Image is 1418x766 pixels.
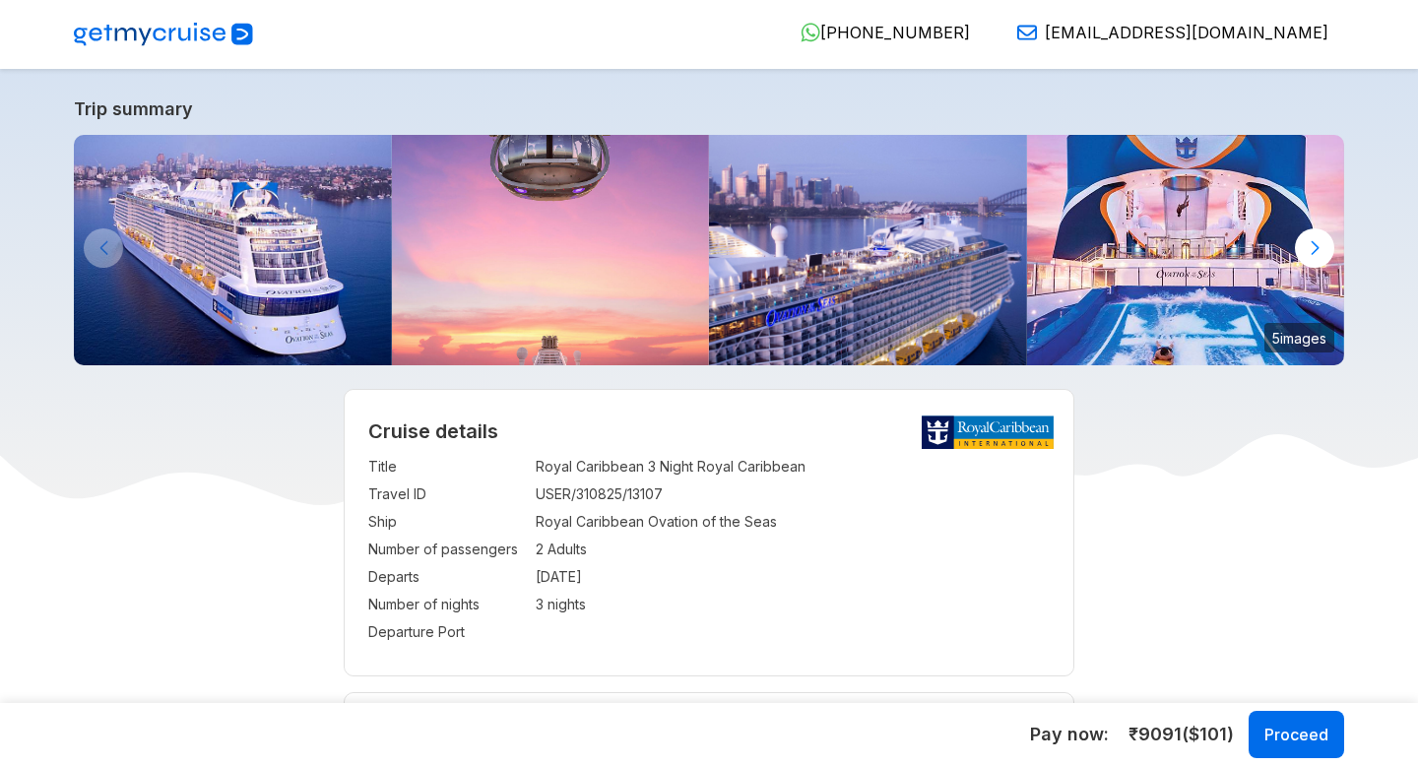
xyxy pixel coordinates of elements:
a: [EMAIL_ADDRESS][DOMAIN_NAME] [1001,23,1328,42]
td: Title [368,453,526,480]
span: [PHONE_NUMBER] [820,23,970,42]
td: Travel ID [368,480,526,508]
h2: Cruise details [368,419,1051,443]
td: Royal Caribbean Ovation of the Seas [536,508,1051,536]
img: ovation-of-the-seas-flowrider-sunset.jpg [1027,135,1345,365]
img: WhatsApp [801,23,820,42]
td: : [526,563,536,591]
td: Royal Caribbean 3 Night Royal Caribbean [536,453,1051,480]
td: 3 nights [536,591,1051,618]
button: Proceed [1249,711,1344,758]
span: ₹ 9091 ($ 101 ) [1128,722,1234,747]
td: : [526,480,536,508]
td: : [526,618,536,646]
img: Email [1017,23,1037,42]
h5: Pay now : [1030,723,1109,746]
td: 2 Adults [536,536,1051,563]
td: USER/310825/13107 [536,480,1051,508]
img: north-star-sunset-ovation-of-the-seas.jpg [392,135,710,365]
img: ovation-exterior-back-aerial-sunset-port-ship.jpg [74,135,392,365]
td: Departure Port [368,618,526,646]
td: : [526,591,536,618]
td: Number of passengers [368,536,526,563]
a: [PHONE_NUMBER] [785,23,970,42]
img: ovation-of-the-seas-departing-from-sydney.jpg [709,135,1027,365]
td: : [526,536,536,563]
td: : [526,453,536,480]
td: [DATE] [536,563,1051,591]
td: Departs [368,563,526,591]
a: Trip summary [74,98,1344,119]
td: : [526,508,536,536]
small: 5 images [1264,323,1334,352]
td: Number of nights [368,591,526,618]
span: [EMAIL_ADDRESS][DOMAIN_NAME] [1045,23,1328,42]
td: Ship [368,508,526,536]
